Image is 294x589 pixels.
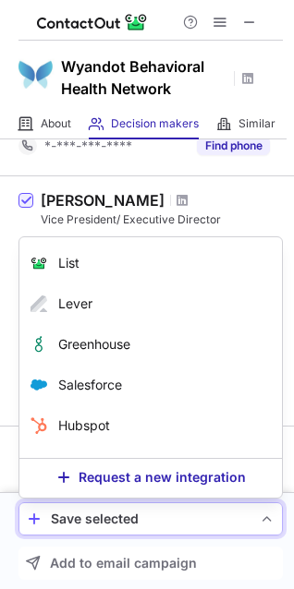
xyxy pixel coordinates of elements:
button: Request a new integration [19,458,282,492]
button: save-profile-one-click [18,502,283,535]
span: Similar [239,116,276,131]
div: [PERSON_NAME] [41,191,165,210]
span: Salesforce [58,378,122,392]
span: List [58,256,80,270]
img: Salesforce [31,379,47,391]
span: Add to email campaign [50,556,197,571]
button: Add to email campaign [18,547,283,580]
span: Lever [58,296,92,311]
img: Lever [31,295,47,312]
img: Greenhouse [31,336,47,353]
img: List [31,255,47,271]
div: Vice President/ Executive Director [41,211,283,228]
span: Greenhouse [58,337,130,352]
span: About [41,116,71,131]
span: Hubspot [58,418,110,433]
h1: Wyandot Behavioral Health Network [61,55,227,100]
span: Decision makers [111,116,199,131]
img: ContactOut v5.3.10 [37,11,148,33]
div: Save selected [51,511,251,526]
button: Reveal Button [197,137,270,155]
img: Hubspot [31,417,47,434]
span: Request a new integration [79,470,246,485]
img: c8f9147f0473e8e19996e856105826ae [18,56,55,93]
